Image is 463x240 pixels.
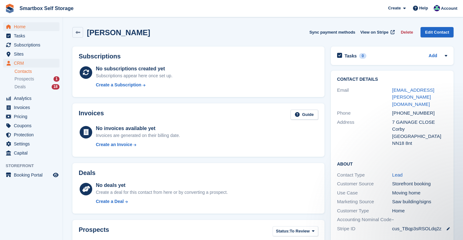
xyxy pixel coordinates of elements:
[392,140,447,147] div: NN18 8nt
[337,207,392,215] div: Customer Type
[3,103,59,112] a: menu
[96,125,180,132] div: No invoices available yet
[14,59,52,68] span: CRM
[392,198,447,205] div: Saw building/signs
[337,216,392,223] div: Accounting Nominal Code
[337,161,447,167] h2: About
[290,228,310,234] span: To Review
[79,53,318,60] h2: Subscriptions
[79,169,95,177] h2: Deals
[337,180,392,188] div: Customer Source
[14,76,59,82] a: Prospects 1
[14,68,59,74] a: Contacts
[392,172,403,177] a: Lead
[14,22,52,31] span: Home
[273,226,318,237] button: Status: To Review
[5,4,14,13] img: stora-icon-8386f47178a22dfd0bd8f6a31ec36ba5ce8667c1dd55bd0f319d3a0aa187defe.svg
[392,87,434,107] a: [EMAIL_ADDRESS][PERSON_NAME][DOMAIN_NAME]
[52,171,59,179] a: Preview store
[14,31,52,40] span: Tasks
[14,103,52,112] span: Invoices
[6,163,63,169] span: Storefront
[14,112,52,121] span: Pricing
[337,198,392,205] div: Marketing Source
[3,59,59,68] a: menu
[14,41,52,49] span: Subscriptions
[392,110,447,117] div: [PHONE_NUMBER]
[87,28,150,37] h2: [PERSON_NAME]
[337,87,392,108] div: Email
[96,65,172,73] div: No subscriptions created yet
[54,76,59,82] div: 1
[392,126,447,133] div: Corby
[96,141,180,148] a: Create an Invoice
[291,110,318,120] a: Guide
[392,180,447,188] div: Storefront booking
[392,189,447,197] div: Moving home
[14,84,59,90] a: Deals 18
[429,52,437,60] a: Add
[3,121,59,130] a: menu
[96,82,172,88] a: Create a Subscription
[337,110,392,117] div: Phone
[3,50,59,58] a: menu
[392,216,447,223] div: -
[392,207,447,215] div: Home
[96,132,180,139] div: Invoices are generated on their billing date.
[358,27,396,37] a: View on Stripe
[441,5,457,12] span: Account
[96,198,124,205] div: Create a Deal
[388,5,401,11] span: Create
[337,225,392,232] div: Stripe ID
[96,82,141,88] div: Create a Subscription
[14,50,52,58] span: Sites
[14,171,52,179] span: Booking Portal
[398,27,415,37] button: Delete
[79,110,104,120] h2: Invoices
[392,225,447,232] div: cus_TBqp3sRSOLdq2z
[14,130,52,139] span: Protection
[345,53,357,59] h2: Tasks
[14,94,52,103] span: Analytics
[359,53,366,59] div: 0
[276,228,290,234] span: Status:
[421,27,454,37] a: Edit Contact
[3,112,59,121] a: menu
[14,76,34,82] span: Prospects
[14,139,52,148] span: Settings
[434,5,440,11] img: Roger Canham
[96,73,172,79] div: Subscriptions appear here once set up.
[14,121,52,130] span: Coupons
[17,3,76,14] a: Smartbox Self Storage
[3,31,59,40] a: menu
[3,149,59,157] a: menu
[96,182,228,189] div: No deals yet
[3,139,59,148] a: menu
[96,141,132,148] div: Create an Invoice
[392,133,447,140] div: [GEOGRAPHIC_DATA]
[52,84,59,90] div: 18
[96,198,228,205] a: Create a Deal
[14,149,52,157] span: Capital
[337,189,392,197] div: Use Case
[392,119,447,126] div: 7 GAINAGE CLOSE
[337,119,392,147] div: Address
[419,5,428,11] span: Help
[337,172,392,179] div: Contact Type
[360,29,388,35] span: View on Stripe
[309,27,355,37] button: Sync payment methods
[3,171,59,179] a: menu
[14,84,26,90] span: Deals
[3,94,59,103] a: menu
[337,77,447,82] h2: Contact Details
[96,189,228,196] div: Create a deal for this contact from here or by converting a prospect.
[3,130,59,139] a: menu
[79,226,109,238] h2: Prospects
[3,41,59,49] a: menu
[3,22,59,31] a: menu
